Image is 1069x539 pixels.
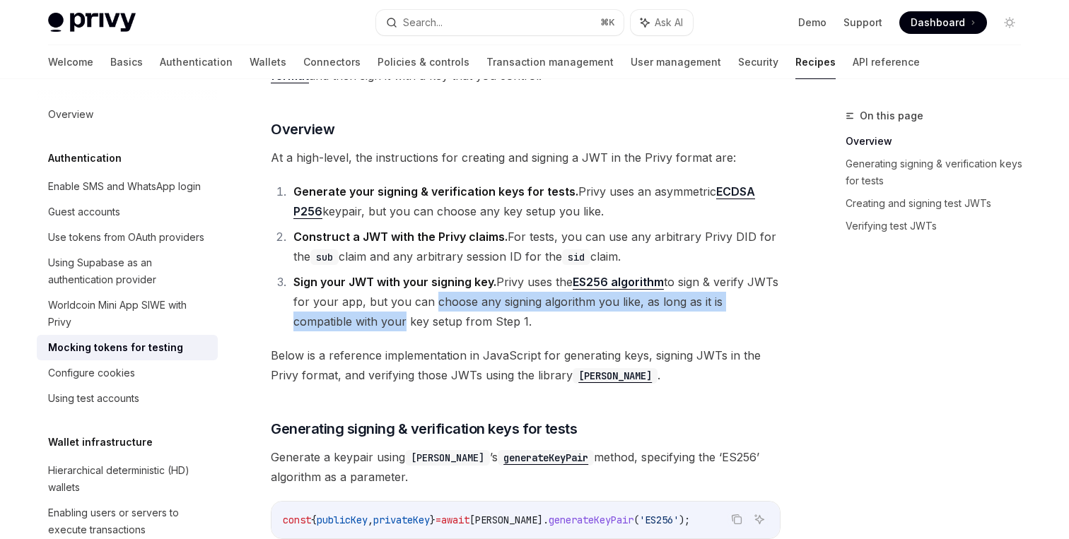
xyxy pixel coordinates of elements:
[271,119,334,139] span: Overview
[846,192,1032,215] a: Creating and signing test JWTs
[631,45,721,79] a: User management
[573,368,658,382] a: [PERSON_NAME]
[600,17,615,28] span: ⌘ K
[48,434,153,451] h5: Wallet infrastructure
[573,275,664,290] a: ES256 algorithm
[283,514,311,526] span: const
[311,514,317,526] span: {
[289,272,781,331] li: Privy uses the to sign & verify JWTs for your app, but you can choose any signing algorithm you l...
[37,458,218,500] a: Hierarchical deterministic (HD) wallets
[436,514,441,526] span: =
[655,16,683,30] span: Ask AI
[738,45,778,79] a: Security
[48,297,209,331] div: Worldcoin Mini App SIWE with Privy
[441,514,469,526] span: await
[405,450,490,466] code: [PERSON_NAME]
[403,14,443,31] div: Search...
[376,10,624,35] button: Search...⌘K
[846,153,1032,192] a: Generating signing & verification keys for tests
[846,130,1032,153] a: Overview
[160,45,233,79] a: Authentication
[368,514,373,526] span: ,
[48,150,122,167] h5: Authentication
[48,365,135,381] div: Configure cookies
[48,390,139,407] div: Using test accounts
[48,13,136,32] img: light logo
[48,106,93,123] div: Overview
[48,203,120,220] div: Guest accounts
[573,368,658,384] code: [PERSON_NAME]
[37,102,218,127] a: Overview
[860,107,923,124] span: On this page
[293,230,508,244] strong: Construct a JWT with the Privy claims.
[250,45,286,79] a: Wallets
[37,335,218,360] a: Mocking tokens for testing
[303,45,361,79] a: Connectors
[317,514,368,526] span: publicKey
[37,360,218,386] a: Configure cookies
[631,10,693,35] button: Ask AI
[293,275,496,289] strong: Sign your JWT with your signing key.
[293,184,578,199] strong: Generate your signing & verification keys for tests.
[639,514,679,526] span: 'ES256'
[679,514,690,526] span: );
[853,45,920,79] a: API reference
[271,447,781,487] span: Generate a keypair using ’s method, specifying the ‘ES256’ algorithm as a parameter.
[750,510,769,528] button: Ask AI
[48,462,209,496] div: Hierarchical deterministic (HD) wallets
[289,227,781,266] li: For tests, you can use any arbitrary Privy DID for the claim and any arbitrary session ID for the...
[486,45,614,79] a: Transaction management
[48,504,209,538] div: Enabling users or servers to execute transactions
[998,11,1021,34] button: Toggle dark mode
[48,229,204,246] div: Use tokens from OAuth providers
[378,45,469,79] a: Policies & controls
[373,514,430,526] span: privateKey
[498,450,594,466] code: generateKeyPair
[728,510,746,528] button: Copy the contents from the code block
[37,386,218,411] a: Using test accounts
[899,11,987,34] a: Dashboard
[843,16,882,30] a: Support
[37,225,218,250] a: Use tokens from OAuth providers
[37,174,218,199] a: Enable SMS and WhatsApp login
[37,199,218,225] a: Guest accounts
[430,514,436,526] span: }
[498,450,594,464] a: generateKeyPair
[48,178,201,195] div: Enable SMS and WhatsApp login
[48,339,183,356] div: Mocking tokens for testing
[37,250,218,292] a: Using Supabase as an authentication provider
[48,254,209,288] div: Using Supabase as an authentication provider
[48,45,93,79] a: Welcome
[846,215,1032,237] a: Verifying test JWTs
[798,16,826,30] a: Demo
[289,182,781,221] li: Privy uses an asymmetric keypair, but you can choose any key setup you like.
[469,514,543,526] span: [PERSON_NAME]
[549,514,633,526] span: generateKeyPair
[271,419,577,439] span: Generating signing & verification keys for tests
[911,16,965,30] span: Dashboard
[271,345,781,385] span: Below is a reference implementation in JavaScript for generating keys, signing JWTs in the Privy ...
[633,514,639,526] span: (
[562,249,590,265] code: sid
[543,514,549,526] span: .
[110,45,143,79] a: Basics
[310,249,339,265] code: sub
[37,292,218,335] a: Worldcoin Mini App SIWE with Privy
[795,45,836,79] a: Recipes
[271,148,781,167] span: At a high-level, the instructions for creating and signing a JWT in the Privy format are:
